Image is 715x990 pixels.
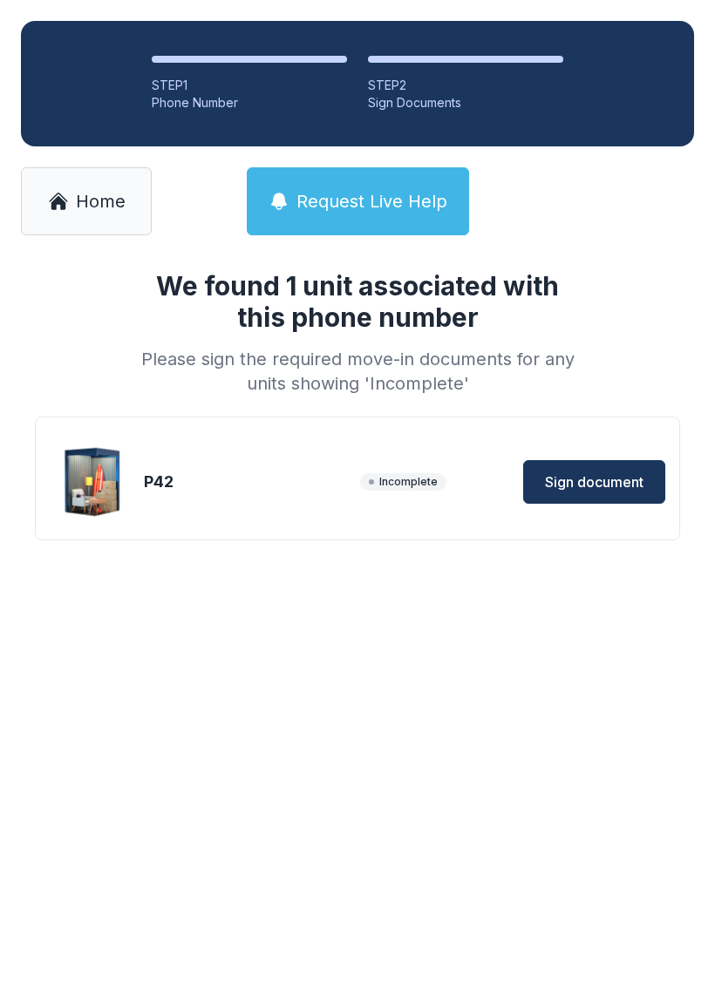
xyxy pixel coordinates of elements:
div: Sign Documents [368,94,563,112]
div: Phone Number [152,94,347,112]
div: STEP 1 [152,77,347,94]
span: Sign document [545,471,643,492]
div: STEP 2 [368,77,563,94]
div: Please sign the required move-in documents for any units showing 'Incomplete' [134,347,581,396]
span: Request Live Help [296,189,447,214]
span: Incomplete [360,473,446,491]
h1: We found 1 unit associated with this phone number [134,270,581,333]
div: P42 [144,470,353,494]
span: Home [76,189,126,214]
